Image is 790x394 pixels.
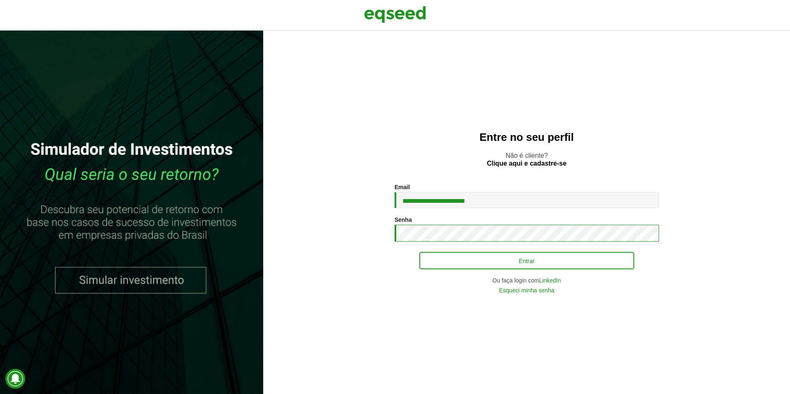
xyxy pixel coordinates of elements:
h2: Entre no seu perfil [280,131,773,143]
a: Esqueci minha senha [499,287,554,293]
p: Não é cliente? [280,152,773,167]
label: Senha [395,217,412,223]
img: EqSeed Logo [364,4,426,25]
button: Entrar [419,252,634,269]
a: Clique aqui e cadastre-se [487,160,566,167]
a: LinkedIn [539,278,561,283]
div: Ou faça login com [395,278,659,283]
label: Email [395,184,410,190]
